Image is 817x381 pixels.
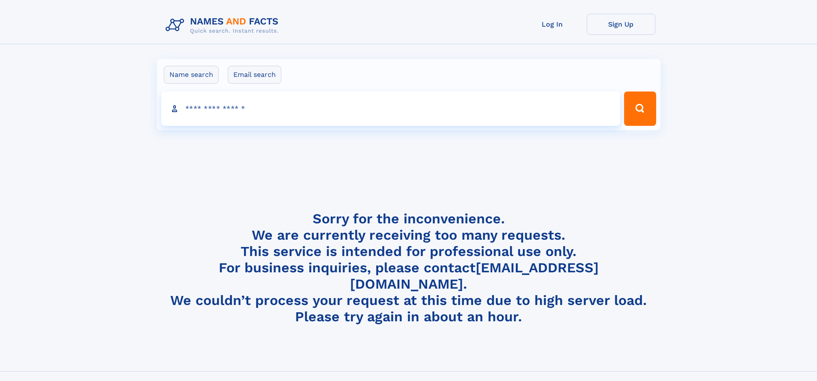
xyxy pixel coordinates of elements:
[162,210,655,325] h4: Sorry for the inconvenience. We are currently receiving too many requests. This service is intend...
[518,14,587,35] a: Log In
[228,66,281,84] label: Email search
[624,91,656,126] button: Search Button
[164,66,219,84] label: Name search
[162,14,286,37] img: Logo Names and Facts
[587,14,655,35] a: Sign Up
[161,91,621,126] input: search input
[350,259,599,292] a: [EMAIL_ADDRESS][DOMAIN_NAME]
